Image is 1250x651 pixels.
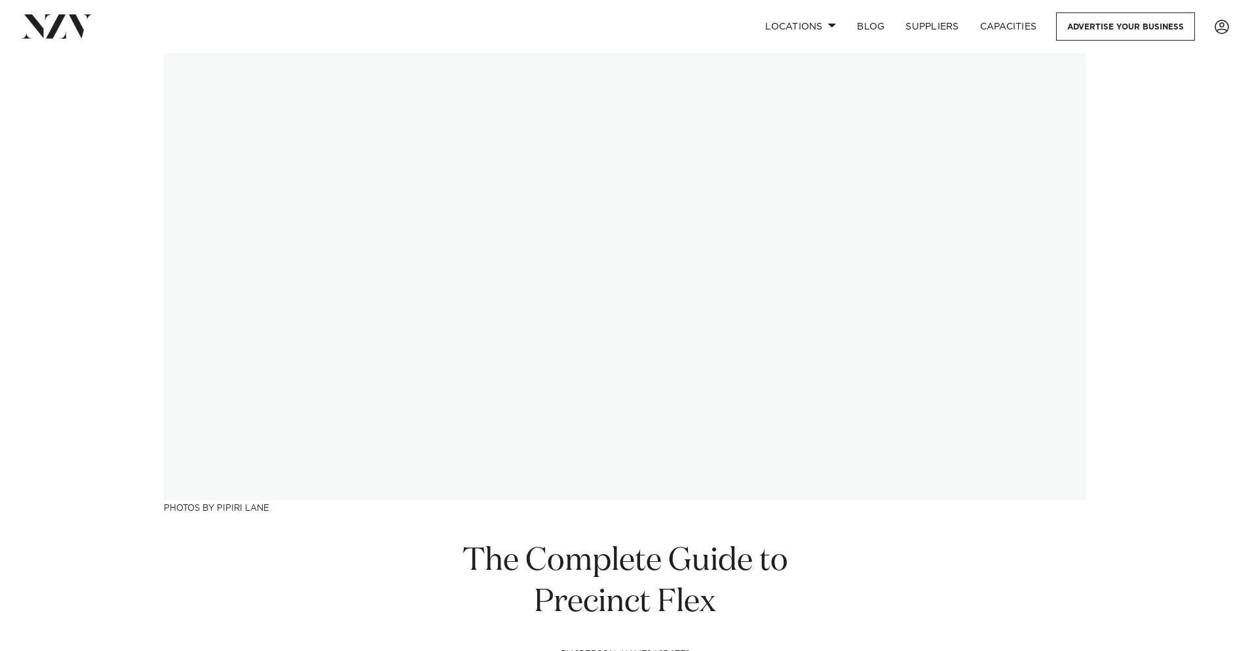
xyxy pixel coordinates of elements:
a: Advertise your business [1056,12,1195,41]
h1: The Complete Guide to Precinct Flex [401,541,849,623]
h3: Photos by Pipiri lane [164,500,1086,514]
a: SUPPLIERS [895,12,969,41]
img: nzv-logo.png [21,14,92,38]
a: Locations [755,12,846,41]
a: BLOG [846,12,895,41]
a: Capacities [970,12,1048,41]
